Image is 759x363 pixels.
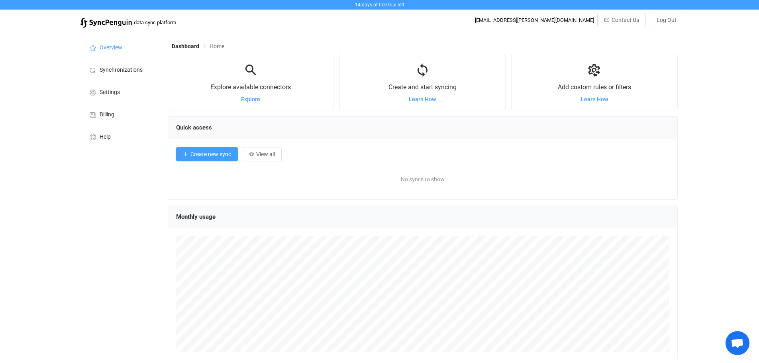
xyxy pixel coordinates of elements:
[100,67,143,73] span: Synchronizations
[80,58,160,80] a: Synchronizations
[210,43,224,49] span: Home
[172,43,224,49] div: Breadcrumb
[650,13,683,27] button: Log Out
[256,151,275,157] span: View all
[80,17,176,28] a: |data sync platform
[172,43,199,49] span: Dashboard
[241,96,260,102] a: Explore
[100,89,120,96] span: Settings
[299,167,546,191] span: No syncs to show
[355,2,404,8] span: 14 days of free trial left
[80,18,132,28] img: syncpenguin.svg
[558,83,631,91] span: Add custom rules or filters
[100,134,111,140] span: Help
[132,17,134,28] span: |
[100,45,122,51] span: Overview
[581,96,608,102] a: Learn How
[80,103,160,125] a: Billing
[242,147,282,161] button: View all
[100,112,114,118] span: Billing
[409,96,436,102] a: Learn How
[176,124,212,131] span: Quick access
[597,13,646,27] button: Contact Us
[190,151,231,157] span: Create new sync
[726,331,749,355] a: Open chat
[80,36,160,58] a: Overview
[210,83,291,91] span: Explore available connectors
[475,17,594,23] div: [EMAIL_ADDRESS][PERSON_NAME][DOMAIN_NAME]
[657,17,677,23] span: Log Out
[80,80,160,103] a: Settings
[134,20,176,26] span: data sync platform
[388,83,457,91] span: Create and start syncing
[176,147,238,161] button: Create new sync
[80,125,160,147] a: Help
[612,17,639,23] span: Contact Us
[176,213,216,220] span: Monthly usage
